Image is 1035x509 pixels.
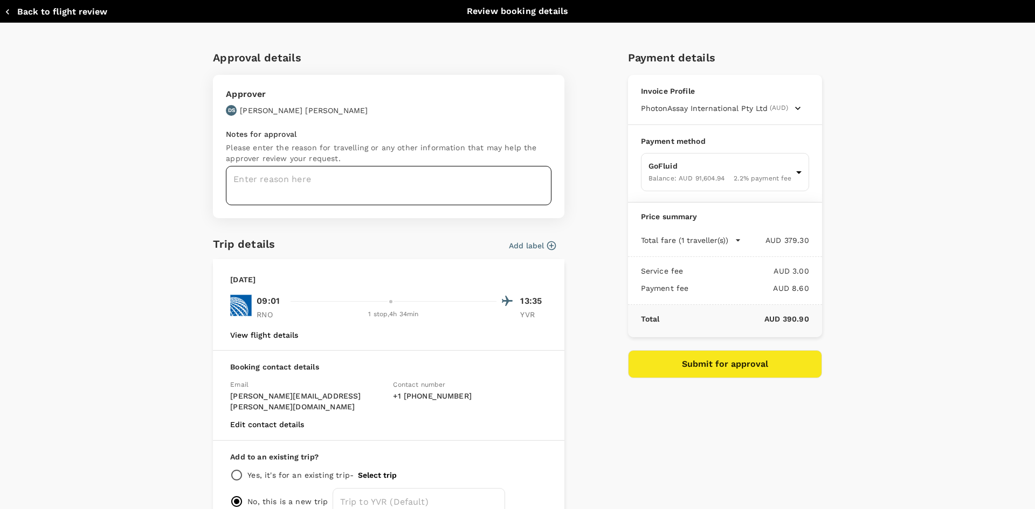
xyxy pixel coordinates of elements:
p: Add to an existing trip? [230,451,547,462]
p: AUD 390.90 [659,313,809,324]
p: Approver [226,88,368,101]
button: PhotonAssay International Pty Ltd(AUD) [641,103,801,114]
span: 2.2 % payment fee [734,175,791,182]
button: Edit contact details [230,420,304,429]
p: [PERSON_NAME] [PERSON_NAME] [240,105,368,116]
p: RNO [257,309,284,320]
p: Yes, it's for an existing trip - [247,470,354,480]
p: Total [641,313,660,324]
button: View flight details [230,331,298,339]
p: YVR [520,309,547,320]
p: Notes for approval [226,129,551,140]
img: UA [230,295,252,316]
p: Invoice Profile [641,86,809,96]
p: Review booking details [467,5,568,18]
p: 09:01 [257,295,280,308]
p: GoFluid [648,161,792,171]
p: AUD 379.30 [741,235,809,246]
p: Payment method [641,136,809,147]
div: 1 stop , 4h 34min [290,309,496,320]
p: No, this is a new trip [247,496,328,507]
div: GoFluidBalance: AUD 91,604.942.2% payment fee [641,153,809,191]
span: PhotonAssay International Pty Ltd [641,103,768,114]
button: Add label [509,240,556,251]
p: DS [228,107,235,114]
button: Total fare (1 traveller(s)) [641,235,741,246]
span: Contact number [393,381,445,388]
button: Select trip [358,471,397,479]
p: + 1 [PHONE_NUMBER] [393,391,547,401]
p: Payment fee [641,283,689,294]
p: AUD 8.60 [688,283,809,294]
p: Booking contact details [230,361,547,372]
p: [DATE] [230,274,256,285]
p: Service fee [641,266,684,276]
p: Total fare (1 traveller(s)) [641,235,728,246]
h6: Approval details [213,49,564,66]
p: Price summary [641,211,809,222]
p: AUD 3.00 [683,266,809,276]
span: Balance : AUD 91,604.94 [648,175,724,182]
span: (AUD) [770,103,788,114]
p: [PERSON_NAME][EMAIL_ADDRESS][PERSON_NAME][DOMAIN_NAME] [230,391,384,412]
p: Please enter the reason for travelling or any other information that may help the approver review... [226,142,551,164]
h6: Payment details [628,49,822,66]
span: Email [230,381,249,388]
p: 13:35 [520,295,547,308]
button: Back to flight review [4,6,107,17]
h6: Trip details [213,235,275,253]
button: Submit for approval [628,350,822,378]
